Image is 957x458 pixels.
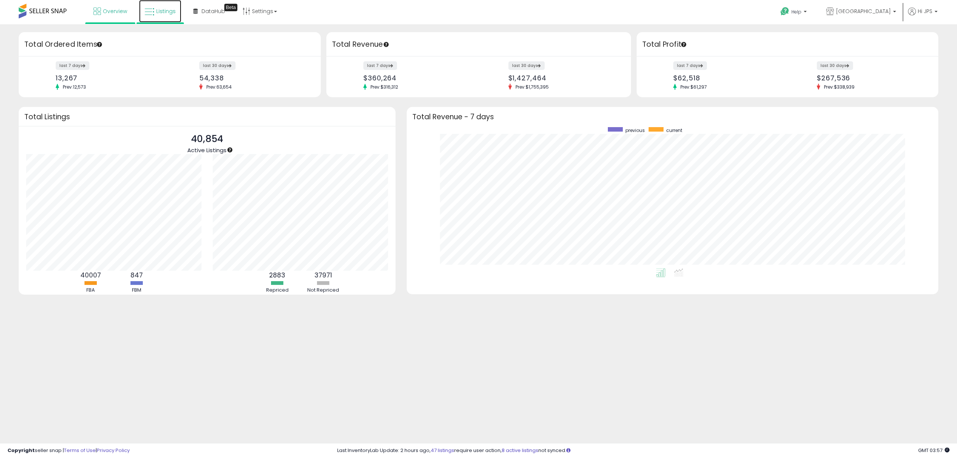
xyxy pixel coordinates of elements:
[56,61,89,70] label: last 7 days
[820,84,858,90] span: Prev: $338,939
[255,287,300,294] div: Repriced
[508,74,618,82] div: $1,427,464
[680,41,687,48] div: Tooltip anchor
[156,7,176,15] span: Listings
[775,1,814,24] a: Help
[673,61,707,70] label: last 7 days
[332,39,625,50] h3: Total Revenue
[301,287,346,294] div: Not Repriced
[817,74,925,82] div: $267,536
[314,271,332,280] b: 37971
[199,61,236,70] label: last 30 days
[363,61,397,70] label: last 7 days
[625,127,645,133] span: previous
[59,84,90,90] span: Prev: 12,573
[203,84,236,90] span: Prev: 63,654
[103,7,127,15] span: Overview
[918,7,932,15] span: Hi JPS
[224,4,237,11] div: Tooltip anchor
[791,9,801,15] span: Help
[114,287,159,294] div: FBM
[24,114,390,120] h3: Total Listings
[269,271,285,280] b: 2883
[677,84,711,90] span: Prev: $61,297
[130,271,143,280] b: 847
[227,147,233,153] div: Tooltip anchor
[508,61,545,70] label: last 30 days
[363,74,473,82] div: $360,264
[642,39,933,50] h3: Total Profit
[666,127,682,133] span: current
[817,61,853,70] label: last 30 days
[673,74,782,82] div: $62,518
[201,7,225,15] span: DataHub
[367,84,402,90] span: Prev: $316,312
[80,271,101,280] b: 40007
[24,39,315,50] h3: Total Ordered Items
[68,287,113,294] div: FBA
[199,74,308,82] div: 54,338
[96,41,103,48] div: Tooltip anchor
[512,84,553,90] span: Prev: $1,755,395
[836,7,891,15] span: [GEOGRAPHIC_DATA]
[187,146,227,154] span: Active Listings
[780,7,790,16] i: Get Help
[187,132,227,146] p: 40,854
[56,74,164,82] div: 13,267
[908,7,938,24] a: Hi JPS
[383,41,390,48] div: Tooltip anchor
[412,114,933,120] h3: Total Revenue - 7 days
